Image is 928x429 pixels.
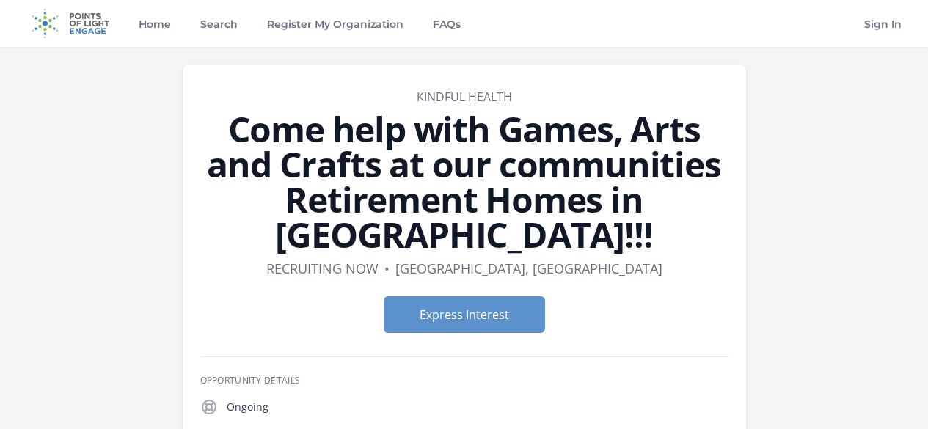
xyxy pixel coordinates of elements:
[384,258,390,279] div: •
[200,375,728,386] h3: Opportunity Details
[227,400,728,414] p: Ongoing
[395,258,662,279] dd: [GEOGRAPHIC_DATA], [GEOGRAPHIC_DATA]
[384,296,545,333] button: Express Interest
[417,89,512,105] a: Kindful Health
[266,258,379,279] dd: Recruiting now
[200,111,728,252] h1: Come help with Games, Arts and Crafts at our communities Retirement Homes in [GEOGRAPHIC_DATA]!!!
